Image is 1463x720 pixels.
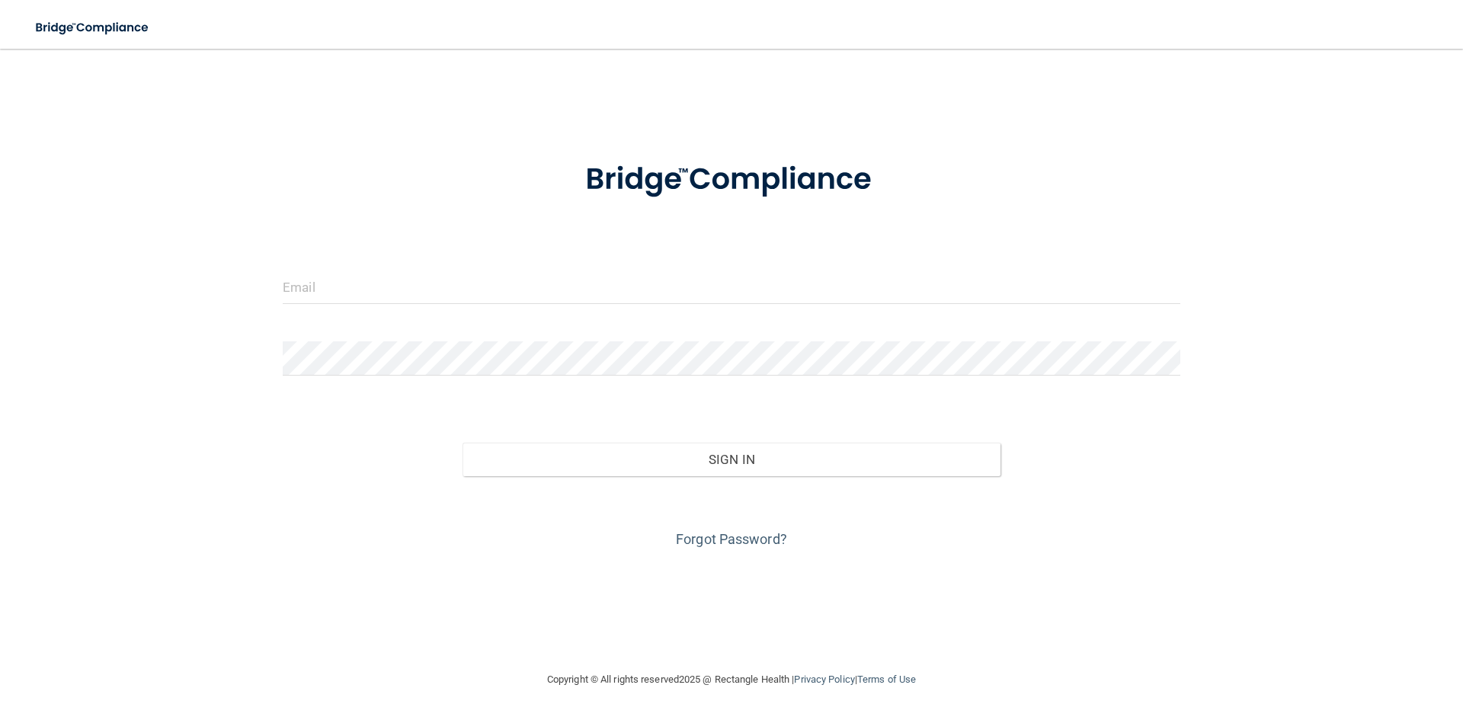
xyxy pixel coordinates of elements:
[794,674,854,685] a: Privacy Policy
[554,140,909,219] img: bridge_compliance_login_screen.278c3ca4.svg
[676,531,787,547] a: Forgot Password?
[453,655,1010,704] div: Copyright © All rights reserved 2025 @ Rectangle Health | |
[283,270,1180,304] input: Email
[23,12,163,43] img: bridge_compliance_login_screen.278c3ca4.svg
[463,443,1001,476] button: Sign In
[857,674,916,685] a: Terms of Use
